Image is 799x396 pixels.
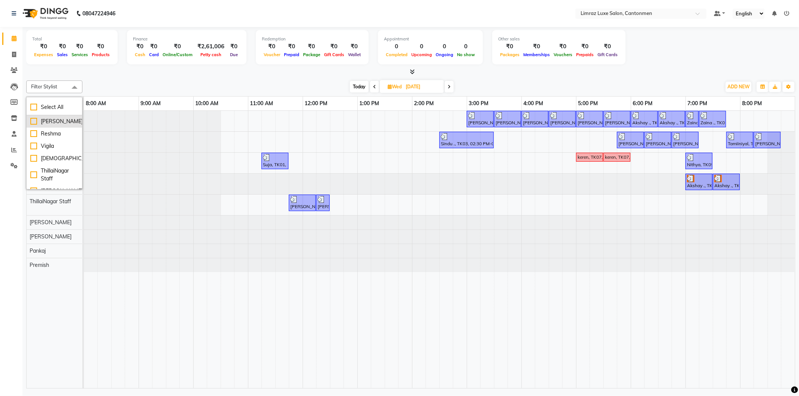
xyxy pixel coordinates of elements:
[498,42,521,51] div: ₹0
[604,112,630,126] div: [PERSON_NAME] ., TK06, 05:30 PM-06:00 PM, Styling - [PERSON_NAME] Trim
[434,42,455,51] div: 0
[147,52,161,57] span: Card
[618,133,643,147] div: [PERSON_NAME], TK08, 05:45 PM-06:15 PM, Manicure - Signature
[550,112,575,126] div: [PERSON_NAME] ., TK06, 04:30 PM-05:00 PM, Detan - Face & Neck
[631,98,655,109] a: 6:00 PM
[32,42,55,51] div: ₹0
[55,42,70,51] div: ₹0
[384,42,409,51] div: 0
[726,82,751,92] button: ADD NEW
[403,81,441,92] input: 2025-09-03
[576,98,600,109] a: 5:00 PM
[686,112,698,126] div: Zaina ., TK05, 07:00 PM-07:15 PM, Styling - Top (Men)
[19,3,70,24] img: logo
[30,103,78,111] div: Select All
[227,42,240,51] div: ₹0
[30,142,78,150] div: Vigila
[552,52,574,57] span: Vouchers
[30,155,78,162] div: [DEMOGRAPHIC_DATA]
[161,42,194,51] div: ₹0
[147,42,161,51] div: ₹0
[409,52,434,57] span: Upcoming
[322,42,346,51] div: ₹0
[522,112,548,126] div: [PERSON_NAME] ., TK06, 04:00 PM-04:30 PM, Detan - Face & Neck
[133,36,240,42] div: Finance
[346,42,363,51] div: ₹0
[262,42,282,51] div: ₹0
[322,52,346,57] span: Gift Cards
[301,42,322,51] div: ₹0
[714,175,739,189] div: Akshay ., TK10, 07:30 PM-08:00 PM, Styling - [PERSON_NAME] Trim
[133,52,147,57] span: Cash
[522,98,545,109] a: 4:00 PM
[30,187,78,195] div: [PERSON_NAME]
[409,42,434,51] div: 0
[552,42,574,51] div: ₹0
[672,133,698,147] div: [PERSON_NAME], TK08, 06:45 PM-07:15 PM, Threading - Upper-Lip
[301,52,322,57] span: Package
[741,98,764,109] a: 8:00 PM
[596,42,620,51] div: ₹0
[248,98,275,109] a: 11:00 AM
[32,36,112,42] div: Total
[84,98,108,109] a: 8:00 AM
[30,247,46,254] span: Pankaj
[754,133,780,147] div: [PERSON_NAME], TK12, 08:15 PM-08:45 PM, Threading - Eyebrows
[700,112,725,126] div: Zaina ., TK05, 07:15 PM-07:45 PM, Styling - [PERSON_NAME] Trim
[498,36,620,42] div: Other sales
[604,154,630,161] div: keren, TK07, 05:30 PM-06:00 PM, Threading - Eyebrows
[262,52,282,57] span: Voucher
[467,98,491,109] a: 3:00 PM
[434,52,455,57] span: Ongoing
[521,42,552,51] div: ₹0
[30,198,71,205] span: ThillaiNagar Staff
[32,52,55,57] span: Expenses
[262,36,363,42] div: Redemption
[659,112,684,126] div: Akshay ., TK11, 06:30 PM-07:00 PM, Styling - [PERSON_NAME] Trim
[30,262,49,268] span: Premish
[384,36,477,42] div: Appointment
[455,52,477,57] span: No show
[350,81,369,92] span: Today
[577,154,602,161] div: keren, TK07, 05:00 PM-05:30 PM, Threading - Eyebrows
[686,98,709,109] a: 7:00 PM
[346,52,363,57] span: Wallet
[194,98,221,109] a: 10:00 AM
[90,42,112,51] div: ₹0
[440,133,493,147] div: Sindu ., TK03, 02:30 PM-03:30 PM, Gel Polish - Gel Polish
[386,84,403,89] span: Wed
[467,112,493,126] div: [PERSON_NAME] ., TK04, 03:00 PM-03:30 PM, Styling - Top (Men)
[282,52,301,57] span: Prepaid
[686,154,712,168] div: Nithya, TK09, 07:00 PM-07:30 PM, Threading - Eyebrows
[161,52,194,57] span: Online/Custom
[412,98,436,109] a: 2:00 PM
[303,98,330,109] a: 12:00 PM
[358,98,381,109] a: 1:00 PM
[139,98,163,109] a: 9:00 AM
[70,42,90,51] div: ₹0
[574,42,596,51] div: ₹0
[645,133,671,147] div: [PERSON_NAME], TK08, 06:15 PM-06:45 PM, Threading - Upper-Lip
[632,112,657,126] div: Akshay ., TK11, 06:00 PM-06:30 PM, Styling - Top (Men)
[82,3,115,24] b: 08047224946
[133,42,147,51] div: ₹0
[521,52,552,57] span: Memberships
[30,167,78,183] div: ThillaiNagar Staff
[30,219,72,226] span: [PERSON_NAME]
[290,196,315,210] div: [PERSON_NAME] ., TK02, 11:45 AM-12:15 PM, Styling - Top (Men)
[596,52,620,57] span: Gift Cards
[90,52,112,57] span: Products
[194,42,227,51] div: ₹2,61,006
[30,118,78,125] div: [PERSON_NAME]
[498,52,521,57] span: Packages
[727,84,750,89] span: ADD NEW
[228,52,240,57] span: Due
[686,175,712,189] div: Akshay ., TK10, 07:00 PM-07:30 PM, Styling - Top (Men)
[30,233,72,240] span: [PERSON_NAME]
[30,130,78,138] div: Reshma
[384,52,409,57] span: Completed
[55,52,70,57] span: Sales
[577,112,602,126] div: [PERSON_NAME] ., TK06, 05:00 PM-05:30 PM, Styling - Top (Men)
[70,52,90,57] span: Services
[495,112,520,126] div: [PERSON_NAME] ., TK04, 03:30 PM-04:00 PM, Styling - Top (Men)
